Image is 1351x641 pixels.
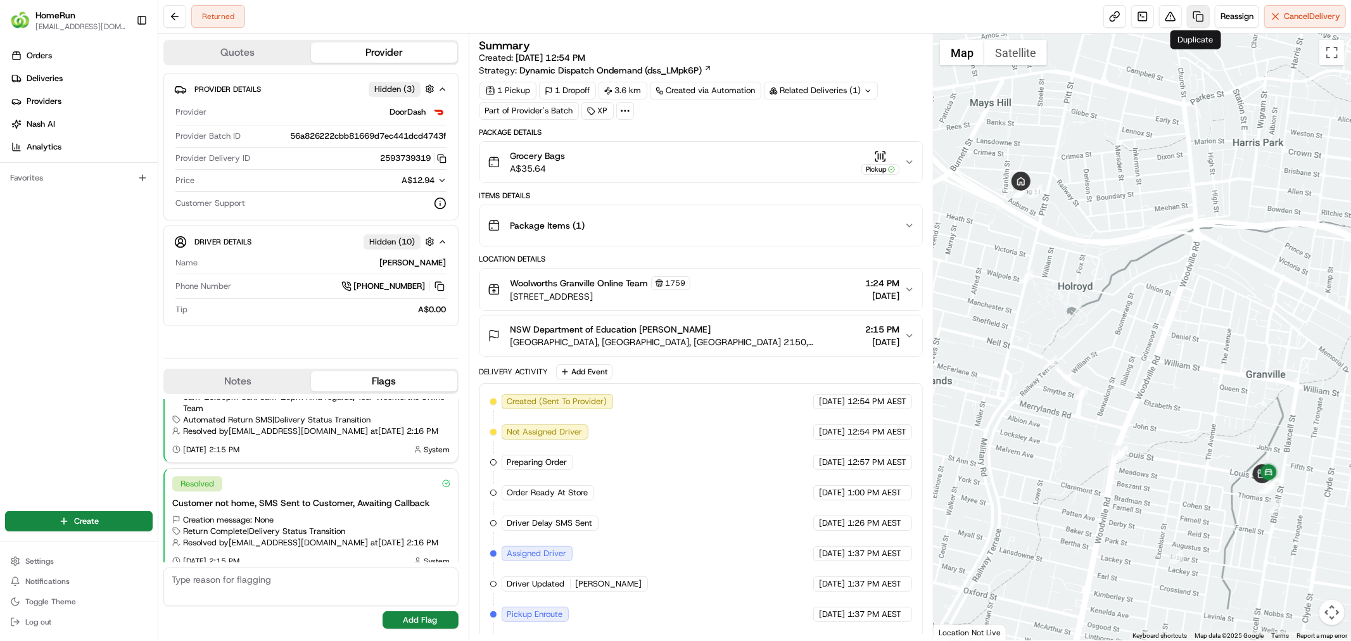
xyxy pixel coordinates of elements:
[27,118,55,130] span: Nash AI
[480,205,922,246] button: Package Items (1)
[369,236,415,248] span: Hidden ( 10 )
[183,556,239,566] span: [DATE] 2:15 PM
[847,396,906,407] span: 12:54 PM AEST
[5,68,158,89] a: Deliveries
[940,40,984,65] button: Show street map
[576,578,642,590] span: [PERSON_NAME]
[203,257,447,269] div: [PERSON_NAME]
[165,371,311,391] button: Notes
[183,537,368,549] span: Resolved by [EMAIL_ADDRESS][DOMAIN_NAME]
[175,257,198,269] span: Name
[1271,632,1289,639] a: Terms
[1262,480,1276,494] div: 14
[13,51,231,71] p: Welcome 👋
[861,150,899,175] button: Pickup
[290,130,447,142] span: 56a826222cbb81669d7ec441dcd4743f
[507,609,563,620] span: Pickup Enroute
[390,106,426,118] span: DoorDash
[383,611,459,629] button: Add Flag
[847,426,906,438] span: 12:54 PM AEST
[371,426,438,437] span: at [DATE] 2:16 PM
[25,617,51,627] span: Log out
[25,576,70,587] span: Notifications
[937,624,979,640] a: Open this area in Google Maps (opens a new window)
[1013,184,1027,198] div: 10
[1074,386,1088,400] div: 7
[479,40,531,51] h3: Summary
[183,445,239,455] span: [DATE] 2:15 PM
[8,179,102,201] a: 📗Knowledge Base
[599,82,647,99] div: 3.6 km
[5,168,153,188] div: Favorites
[819,457,845,468] span: [DATE]
[1132,631,1187,640] button: Keyboard shortcuts
[27,50,52,61] span: Orders
[5,511,153,531] button: Create
[183,526,345,537] span: Return Complete | Delivery Status Transition
[194,237,251,247] span: Driver Details
[43,121,208,134] div: Start new chat
[847,457,906,468] span: 12:57 PM AEST
[172,497,450,509] div: Customer not home, SMS Sent to Customer, Awaiting Callback
[424,445,450,455] span: System
[381,153,447,164] button: 2593739319
[35,9,75,22] button: HomeRun
[364,234,438,250] button: Hidden (10)
[1221,11,1253,22] span: Reassign
[33,82,209,95] input: Clear
[354,281,426,292] span: [PHONE_NUMBER]
[174,79,448,99] button: Provider DetailsHidden (3)
[13,185,23,195] div: 📗
[511,323,711,336] span: NSW Department of Education [PERSON_NAME]
[511,162,566,175] span: A$35.64
[581,102,614,120] div: XP
[13,121,35,144] img: 1736555255976-a54dd68f-1ca7-489b-9aae-adbdc363a1c4
[480,142,922,182] button: Grocery BagsA$35.64Pickup
[374,84,415,95] span: Hidden ( 3 )
[539,82,596,99] div: 1 Dropoff
[865,323,899,336] span: 2:15 PM
[27,73,63,84] span: Deliveries
[507,578,565,590] span: Driver Updated
[335,175,447,186] button: A$12.94
[511,277,649,289] span: Woolworths Granville Online Team
[402,175,435,186] span: A$12.94
[479,127,923,137] div: Package Details
[1215,5,1259,28] button: Reassign
[183,426,368,437] span: Resolved by [EMAIL_ADDRESS][DOMAIN_NAME]
[25,184,97,196] span: Knowledge Base
[74,516,99,527] span: Create
[25,556,54,566] span: Settings
[479,51,586,64] span: Created:
[1113,446,1127,460] div: 6
[520,64,712,77] a: Dynamic Dispatch Ondemand (dss_LMpk6P)
[507,487,588,498] span: Order Ready At Store
[511,290,690,303] span: [STREET_ADDRESS]
[43,134,160,144] div: We're available if you need us!
[479,367,549,377] div: Delivery Activity
[175,106,206,118] span: Provider
[311,371,457,391] button: Flags
[172,476,222,492] div: Resolved
[371,537,438,549] span: at [DATE] 2:16 PM
[847,578,901,590] span: 1:37 PM AEST
[865,289,899,302] span: [DATE]
[847,487,901,498] span: 1:00 PM AEST
[35,22,126,32] button: [EMAIL_ADDRESS][DOMAIN_NAME]
[183,414,371,426] span: Automated Return SMS | Delivery Status Transition
[819,426,845,438] span: [DATE]
[175,153,250,164] span: Provider Delivery ID
[847,517,901,529] span: 1:26 PM AEST
[1029,184,1043,198] div: 11
[511,336,860,348] span: [GEOGRAPHIC_DATA], [GEOGRAPHIC_DATA], [GEOGRAPHIC_DATA] 2150, [GEOGRAPHIC_DATA]
[120,184,203,196] span: API Documentation
[1264,5,1346,28] button: CancelDelivery
[1043,355,1057,369] div: 12
[479,254,923,264] div: Location Details
[666,278,686,288] span: 1759
[819,548,845,559] span: [DATE]
[107,185,117,195] div: 💻
[819,609,845,620] span: [DATE]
